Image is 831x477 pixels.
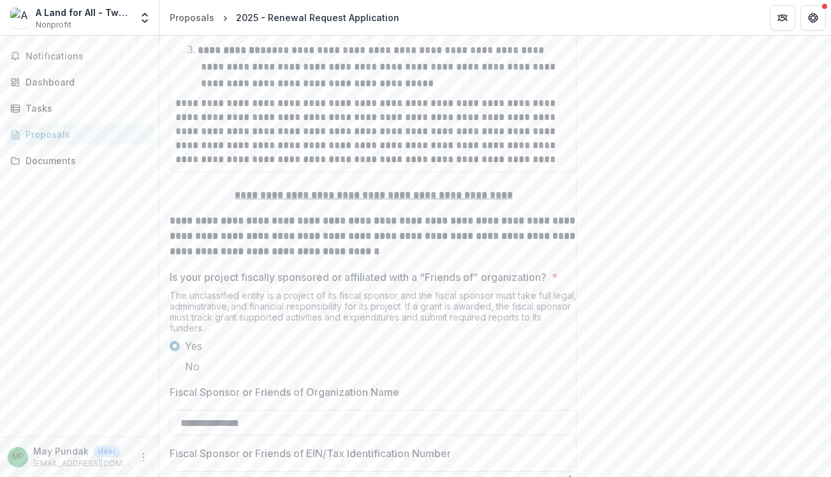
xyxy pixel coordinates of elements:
[12,453,24,461] div: May Pundak
[170,384,399,400] p: Fiscal Sponsor or Friends of Organization Name
[36,19,71,31] span: Nonprofit
[10,8,31,28] img: A Land for All - Two States One Homeland
[36,6,131,19] div: A Land for All - Two States One Homeland
[170,290,578,338] div: The unclassified entity is a project of its fiscal sponsor and the fiscal sponsor must take full ...
[5,124,154,145] a: Proposals
[26,75,143,89] div: Dashboard
[26,154,143,167] div: Documents
[5,72,154,93] a: Dashboard
[170,11,214,24] div: Proposals
[33,458,131,469] p: [EMAIL_ADDRESS][DOMAIN_NAME]
[770,5,795,31] button: Partners
[170,269,547,285] p: Is your project fiscally sponsored or affiliated with a “Friends of” organization?
[5,46,154,66] button: Notifications
[165,8,404,27] nav: breadcrumb
[185,338,202,354] span: Yes
[170,446,451,461] p: Fiscal Sponsor or Friends of EIN/Tax Identification Number
[185,359,200,374] span: No
[5,150,154,171] a: Documents
[94,446,120,457] p: User
[26,128,143,141] div: Proposals
[26,102,143,115] div: Tasks
[800,5,826,31] button: Get Help
[165,8,219,27] a: Proposals
[33,444,89,458] p: May Pundak
[236,11,399,24] div: 2025 - Renewal Request Application
[136,450,151,465] button: More
[136,5,154,31] button: Open entity switcher
[5,98,154,119] a: Tasks
[26,51,149,62] span: Notifications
